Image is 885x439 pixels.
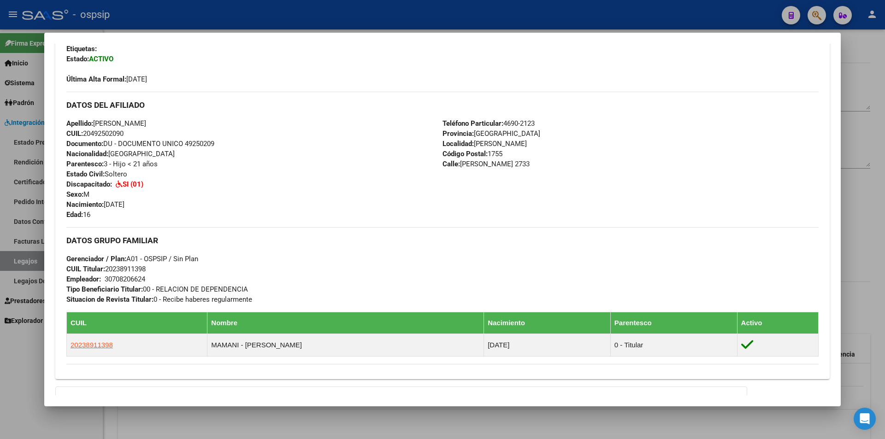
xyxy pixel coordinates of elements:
span: [GEOGRAPHIC_DATA] [66,150,175,158]
div: Open Intercom Messenger [854,408,876,430]
td: 0 - Titular [610,334,737,356]
th: Activo [737,312,818,334]
strong: Provincia: [442,129,474,138]
strong: Edad: [66,211,83,219]
strong: Calle: [442,160,460,168]
strong: Teléfono Particular: [442,119,503,128]
strong: Gerenciador / Plan: [66,255,126,263]
span: 20238911398 [71,341,113,349]
span: [PERSON_NAME] 2733 [442,160,530,168]
strong: Tipo Beneficiario Titular: [66,285,143,293]
h3: DATOS DEL AFILIADO [66,100,819,110]
span: 20492502090 [66,129,124,138]
span: [DATE] [66,200,124,209]
strong: Nacionalidad: [66,150,108,158]
strong: Estado Civil: [66,170,105,178]
span: DU - DOCUMENTO UNICO 49250209 [66,140,214,148]
strong: Localidad: [442,140,474,148]
strong: CUIL Titular: [66,265,105,273]
th: Nacimiento [484,312,611,334]
span: 3 - Hijo < 21 años [66,160,158,168]
span: 16 [66,211,90,219]
strong: Documento: [66,140,103,148]
div: Datos de Empadronamiento [55,2,830,379]
td: MAMANI - [PERSON_NAME] [207,334,484,356]
span: 00 - RELACION DE DEPENDENCIA [66,285,248,293]
strong: Etiquetas: [66,45,97,53]
span: 1755 [442,150,502,158]
strong: Empleador: [66,275,101,283]
th: CUIL [67,312,207,334]
span: [GEOGRAPHIC_DATA] [442,129,540,138]
span: M [66,190,89,199]
strong: SI (01) [123,180,143,188]
div: 30708206624 [105,274,145,284]
strong: CUIL: [66,129,83,138]
th: Nombre [207,312,484,334]
strong: Estado: [66,55,89,63]
span: A01 - OSPSIP / Sin Plan [66,255,198,263]
span: [PERSON_NAME] [66,119,146,128]
strong: Discapacitado: [66,180,112,188]
span: [DATE] [66,75,147,83]
h3: DATOS GRUPO FAMILIAR [66,235,819,246]
span: 4690-2123 [442,119,535,128]
strong: Nacimiento: [66,200,104,209]
th: Parentesco [610,312,737,334]
strong: Situacion de Revista Titular: [66,295,153,304]
strong: ACTIVO [89,55,113,63]
span: Soltero [66,170,127,178]
span: 0 - Recibe haberes regularmente [66,295,252,304]
strong: Parentesco: [66,160,104,168]
td: [DATE] [484,334,611,356]
strong: Sexo: [66,190,83,199]
span: 20238911398 [66,265,146,273]
strong: Última Alta Formal: [66,75,126,83]
strong: Código Postal: [442,150,488,158]
strong: Apellido: [66,119,93,128]
span: [PERSON_NAME] [442,140,527,148]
